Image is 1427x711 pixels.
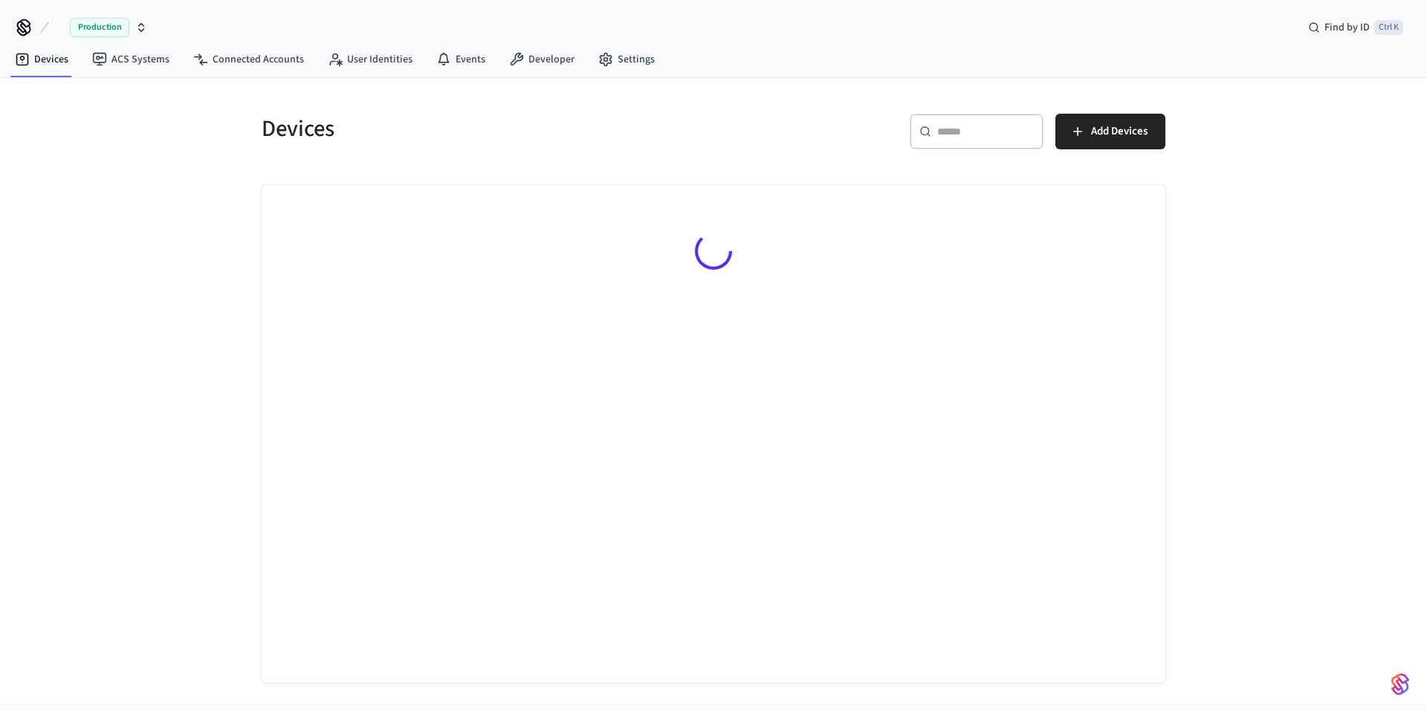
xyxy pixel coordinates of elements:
[316,46,424,73] a: User Identities
[1391,672,1409,696] img: SeamLogoGradient.69752ec5.svg
[1374,20,1403,35] span: Ctrl K
[1091,122,1148,141] span: Add Devices
[181,46,316,73] a: Connected Accounts
[1296,14,1415,41] div: Find by IDCtrl K
[80,46,181,73] a: ACS Systems
[1324,20,1370,35] span: Find by ID
[586,46,667,73] a: Settings
[262,114,705,144] h5: Devices
[497,46,586,73] a: Developer
[424,46,497,73] a: Events
[1055,114,1165,149] button: Add Devices
[70,18,129,37] span: Production
[3,46,80,73] a: Devices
